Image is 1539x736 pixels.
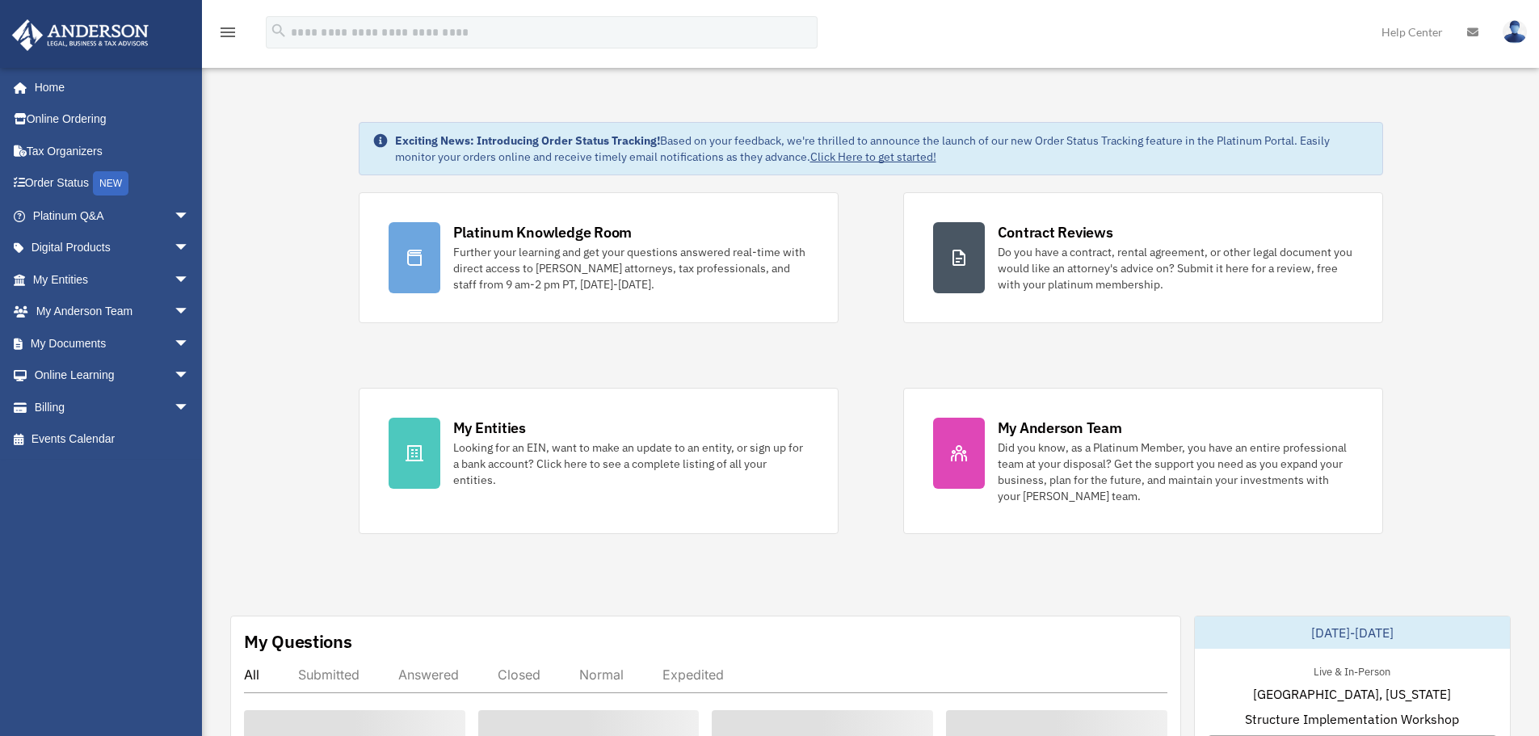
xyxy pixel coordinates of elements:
div: [DATE]-[DATE] [1195,616,1510,649]
div: My Questions [244,629,352,654]
div: My Anderson Team [998,418,1122,438]
div: Did you know, as a Platinum Member, you have an entire professional team at your disposal? Get th... [998,439,1353,504]
a: menu [218,28,238,42]
div: Submitted [298,667,360,683]
a: Tax Organizers [11,135,214,167]
span: arrow_drop_down [174,391,206,424]
i: menu [218,23,238,42]
img: User Pic [1503,20,1527,44]
a: Click Here to get started! [810,149,936,164]
div: Based on your feedback, we're thrilled to announce the launch of our new Order Status Tracking fe... [395,132,1369,165]
a: Online Learningarrow_drop_down [11,360,214,392]
a: Home [11,71,206,103]
img: Anderson Advisors Platinum Portal [7,19,153,51]
div: All [244,667,259,683]
a: My Anderson Team Did you know, as a Platinum Member, you have an entire professional team at your... [903,388,1383,534]
a: My Entitiesarrow_drop_down [11,263,214,296]
span: [GEOGRAPHIC_DATA], [US_STATE] [1253,684,1451,704]
a: Order StatusNEW [11,167,214,200]
span: arrow_drop_down [174,200,206,233]
a: My Documentsarrow_drop_down [11,327,214,360]
a: Events Calendar [11,423,214,456]
a: Digital Productsarrow_drop_down [11,232,214,264]
div: Looking for an EIN, want to make an update to an entity, or sign up for a bank account? Click her... [453,439,809,488]
div: Contract Reviews [998,222,1113,242]
span: arrow_drop_down [174,327,206,360]
span: arrow_drop_down [174,232,206,265]
span: arrow_drop_down [174,263,206,297]
div: NEW [93,171,128,196]
strong: Exciting News: Introducing Order Status Tracking! [395,133,660,148]
span: arrow_drop_down [174,296,206,329]
div: Platinum Knowledge Room [453,222,633,242]
div: Further your learning and get your questions answered real-time with direct access to [PERSON_NAM... [453,244,809,292]
div: Normal [579,667,624,683]
div: My Entities [453,418,526,438]
a: Billingarrow_drop_down [11,391,214,423]
a: Platinum Knowledge Room Further your learning and get your questions answered real-time with dire... [359,192,839,323]
div: Expedited [662,667,724,683]
a: Online Ordering [11,103,214,136]
div: Do you have a contract, rental agreement, or other legal document you would like an attorney's ad... [998,244,1353,292]
a: Platinum Q&Aarrow_drop_down [11,200,214,232]
div: Closed [498,667,540,683]
div: Live & In-Person [1301,662,1403,679]
a: My Anderson Teamarrow_drop_down [11,296,214,328]
a: Contract Reviews Do you have a contract, rental agreement, or other legal document you would like... [903,192,1383,323]
div: Answered [398,667,459,683]
i: search [270,22,288,40]
a: My Entities Looking for an EIN, want to make an update to an entity, or sign up for a bank accoun... [359,388,839,534]
span: Structure Implementation Workshop [1245,709,1459,729]
span: arrow_drop_down [174,360,206,393]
